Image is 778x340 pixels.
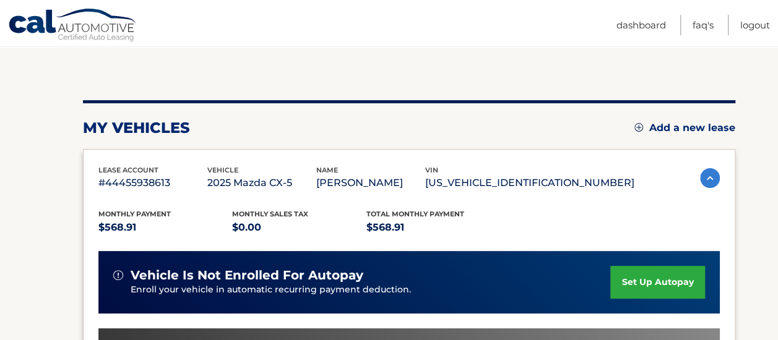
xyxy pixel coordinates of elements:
span: name [316,166,338,174]
span: Monthly sales Tax [232,210,308,218]
p: $0.00 [232,219,366,236]
span: vehicle [207,166,238,174]
p: [US_VEHICLE_IDENTIFICATION_NUMBER] [425,174,634,192]
p: $568.91 [98,219,233,236]
a: Logout [740,15,770,35]
span: vin [425,166,438,174]
img: accordion-active.svg [700,168,720,188]
span: lease account [98,166,158,174]
a: Add a new lease [634,122,735,134]
p: #44455938613 [98,174,207,192]
p: Enroll your vehicle in automatic recurring payment deduction. [131,283,611,297]
p: [PERSON_NAME] [316,174,425,192]
span: Monthly Payment [98,210,171,218]
a: FAQ's [693,15,714,35]
a: set up autopay [610,266,704,299]
a: Cal Automotive [8,8,138,44]
h2: my vehicles [83,119,190,137]
img: alert-white.svg [113,270,123,280]
p: 2025 Mazda CX-5 [207,174,316,192]
a: Dashboard [616,15,666,35]
span: vehicle is not enrolled for autopay [131,268,363,283]
img: add.svg [634,123,643,132]
span: Total Monthly Payment [366,210,464,218]
p: $568.91 [366,219,501,236]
